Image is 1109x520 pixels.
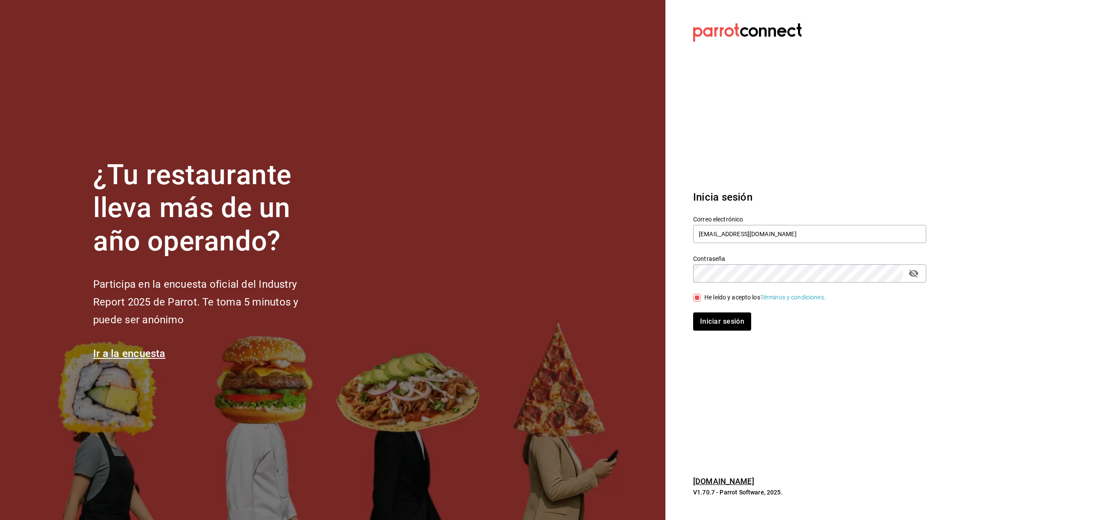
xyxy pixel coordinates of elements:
[906,266,921,281] button: passwordField
[693,255,926,261] label: Contraseña
[693,477,754,486] a: [DOMAIN_NAME]
[704,293,826,302] div: He leído y acepto los
[93,348,165,360] a: Ir a la encuesta
[93,159,327,258] h1: ¿Tu restaurante lleva más de un año operando?
[760,294,826,301] a: Términos y condiciones.
[693,312,751,331] button: Iniciar sesión
[693,216,926,222] label: Correo electrónico
[93,276,327,328] h2: Participa en la encuesta oficial del Industry Report 2025 de Parrot. Te toma 5 minutos y puede se...
[693,189,926,205] h3: Inicia sesión
[693,225,926,243] input: Ingresa tu correo electrónico
[693,488,926,497] p: V1.70.7 - Parrot Software, 2025.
